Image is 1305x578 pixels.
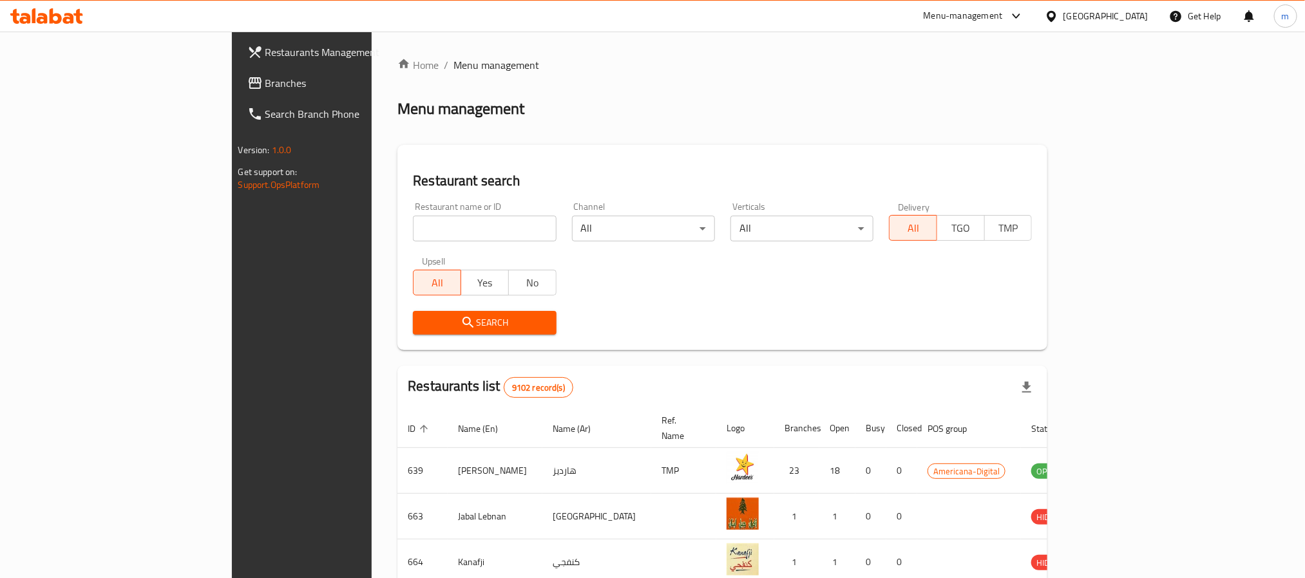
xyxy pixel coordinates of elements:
[990,219,1027,238] span: TMP
[553,421,607,436] span: Name (Ar)
[272,142,292,158] span: 1.0.0
[237,68,450,98] a: Branches
[819,494,855,539] td: 1
[924,8,1003,24] div: Menu-management
[1031,509,1070,525] div: HIDDEN
[265,75,439,91] span: Branches
[448,494,542,539] td: Jabal Lebnan
[419,274,456,292] span: All
[265,44,439,60] span: Restaurants Management
[1031,421,1073,436] span: Status
[774,409,819,448] th: Branches
[1031,555,1070,570] div: HIDDEN
[1063,9,1148,23] div: [GEOGRAPHIC_DATA]
[942,219,980,238] span: TGO
[984,215,1033,241] button: TMP
[238,163,298,180] span: Get support on:
[265,106,439,122] span: Search Branch Phone
[1282,9,1290,23] span: m
[928,421,984,436] span: POS group
[727,543,759,575] img: Kanafji
[413,216,556,241] input: Search for restaurant name or ID..
[237,98,450,129] a: Search Branch Phone
[855,448,886,494] td: 0
[727,452,759,484] img: Hardee's
[886,494,917,539] td: 0
[886,448,917,494] td: 0
[1011,372,1042,403] div: Export file
[466,274,504,292] span: Yes
[572,216,715,241] div: All
[448,448,542,494] td: [PERSON_NAME]
[238,142,270,158] span: Version:
[508,270,557,295] button: No
[819,409,855,448] th: Open
[458,421,515,436] span: Name (En)
[774,448,819,494] td: 23
[238,176,320,193] a: Support.OpsPlatform
[928,464,1005,479] span: Americana-Digital
[422,257,446,266] label: Upsell
[651,448,716,494] td: TMP
[1031,464,1063,479] span: OPEN
[413,171,1032,191] h2: Restaurant search
[461,270,509,295] button: Yes
[504,382,573,394] span: 9102 record(s)
[413,270,461,295] button: All
[898,202,930,211] label: Delivery
[727,498,759,530] img: Jabal Lebnan
[716,409,774,448] th: Logo
[423,315,546,331] span: Search
[730,216,873,241] div: All
[662,413,701,443] span: Ref. Name
[408,377,573,398] h2: Restaurants list
[237,37,450,68] a: Restaurants Management
[514,274,551,292] span: No
[819,448,855,494] td: 18
[408,421,432,436] span: ID
[855,409,886,448] th: Busy
[774,494,819,539] td: 1
[1031,510,1070,525] span: HIDDEN
[542,494,651,539] td: [GEOGRAPHIC_DATA]
[542,448,651,494] td: هارديز
[886,409,917,448] th: Closed
[453,57,539,73] span: Menu management
[889,215,937,241] button: All
[397,57,1047,73] nav: breadcrumb
[1031,555,1070,570] span: HIDDEN
[397,98,524,119] h2: Menu management
[895,219,932,238] span: All
[413,311,556,335] button: Search
[937,215,985,241] button: TGO
[855,494,886,539] td: 0
[504,377,573,398] div: Total records count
